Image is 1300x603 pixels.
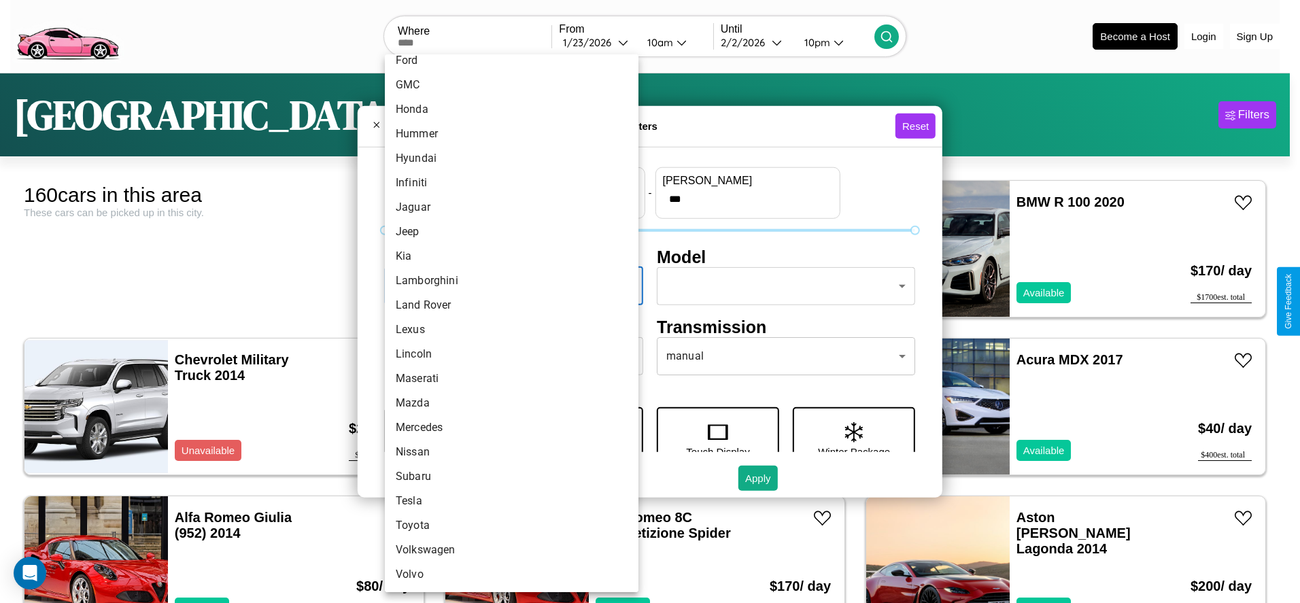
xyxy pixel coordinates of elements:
[385,269,638,293] li: Lamborghini
[385,146,638,171] li: Hyundai
[385,489,638,513] li: Tesla
[385,97,638,122] li: Honda
[385,538,638,562] li: Volkswagen
[385,562,638,587] li: Volvo
[385,171,638,195] li: Infiniti
[385,48,638,73] li: Ford
[385,195,638,220] li: Jaguar
[385,415,638,440] li: Mercedes
[385,366,638,391] li: Maserati
[385,122,638,146] li: Hummer
[385,73,638,97] li: GMC
[385,293,638,317] li: Land Rover
[385,317,638,342] li: Lexus
[385,244,638,269] li: Kia
[385,391,638,415] li: Mazda
[14,557,46,589] div: Open Intercom Messenger
[385,342,638,366] li: Lincoln
[385,464,638,489] li: Subaru
[1284,274,1293,329] div: Give Feedback
[385,440,638,464] li: Nissan
[385,220,638,244] li: Jeep
[385,513,638,538] li: Toyota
